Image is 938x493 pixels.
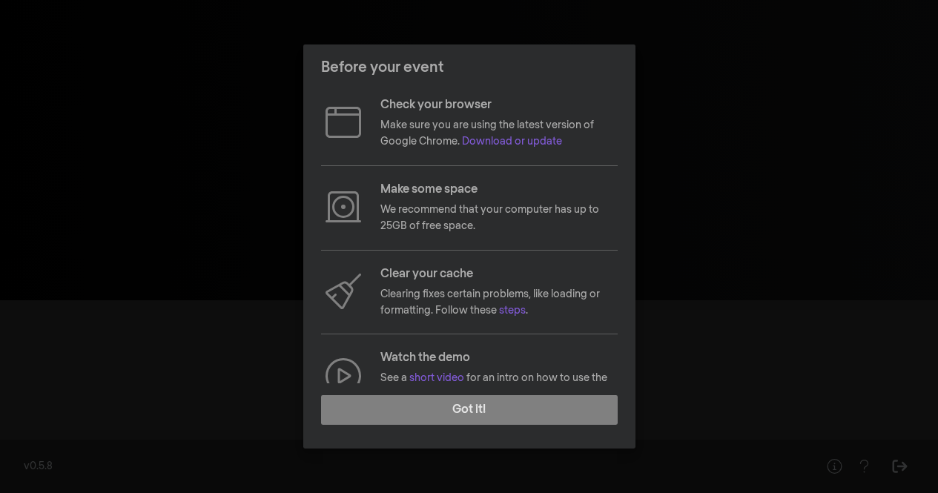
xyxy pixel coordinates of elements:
[380,117,618,150] p: Make sure you are using the latest version of Google Chrome.
[409,373,464,383] a: short video
[380,202,618,235] p: We recommend that your computer has up to 25GB of free space.
[380,96,618,114] p: Check your browser
[380,370,618,403] p: See a for an intro on how to use the Kinema Offline Player.
[380,349,618,367] p: Watch the demo
[303,44,635,90] header: Before your event
[380,265,618,283] p: Clear your cache
[499,305,526,316] a: steps
[380,286,618,320] p: Clearing fixes certain problems, like loading or formatting. Follow these .
[462,136,562,147] a: Download or update
[380,181,618,199] p: Make some space
[321,395,618,425] button: Got it!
